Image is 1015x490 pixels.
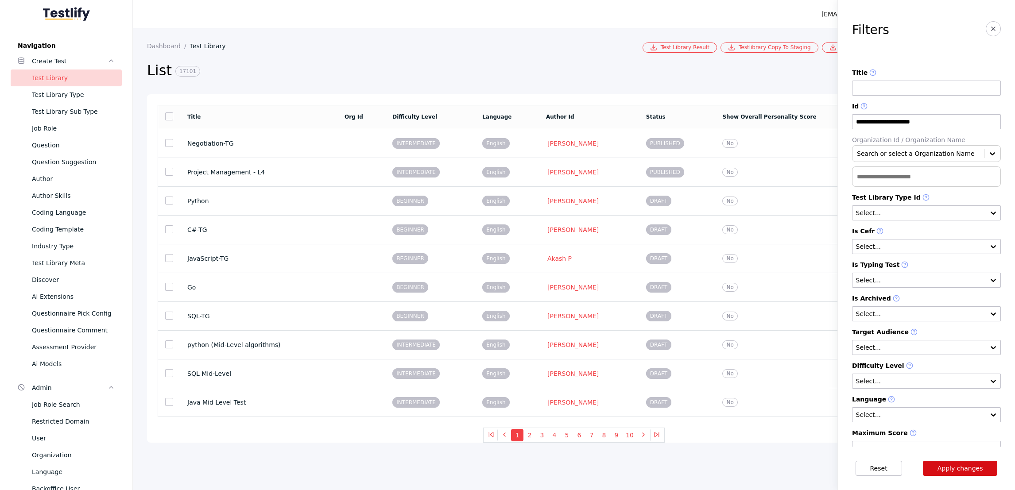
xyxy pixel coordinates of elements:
span: 17101 [175,66,200,77]
a: Language [11,463,122,480]
span: English [482,368,509,379]
label: Is Typing Test [852,261,1001,269]
span: INTERMEDIATE [392,167,440,177]
a: Test Library Type [11,86,122,103]
span: English [482,311,509,321]
span: DRAFT [646,224,671,235]
div: Restricted Domain [32,416,115,427]
a: [PERSON_NAME] [546,283,600,291]
span: English [482,282,509,293]
span: DRAFT [646,340,671,350]
a: [PERSON_NAME] [546,398,600,406]
label: Navigation [11,42,122,49]
div: Coding Language [32,207,115,218]
span: PUBLISHED [646,167,684,177]
a: Title [187,114,201,120]
button: 5 [561,429,573,441]
a: Language [482,114,511,120]
h3: Filters [852,23,889,37]
a: Author Skills [11,187,122,204]
a: Industry Type [11,238,122,255]
button: 1 [511,429,523,441]
span: English [482,340,509,350]
a: Coding Template [11,221,122,238]
div: Test Library Sub Type [32,106,115,117]
a: [PERSON_NAME] [546,139,600,147]
button: 10 [623,429,637,441]
div: Job Role Search [32,399,115,410]
button: 8 [598,429,610,441]
a: Testlibrary Copy To Staging [721,42,818,53]
a: Questionnaire Comment [11,322,122,339]
div: Ai Models [32,359,115,369]
span: BEGINNER [392,253,428,264]
span: English [482,397,509,408]
div: User [32,433,115,444]
a: Ai Models [11,355,122,372]
a: Author [11,170,122,187]
div: Create Test [32,56,108,66]
div: Question Suggestion [32,157,115,167]
span: INTERMEDIATE [392,138,440,149]
span: PUBLISHED [646,138,684,149]
span: BEGINNER [392,282,428,293]
span: English [482,196,509,206]
h2: List [147,62,863,80]
span: DRAFT [646,311,671,321]
span: No [722,225,737,234]
a: Question Suggestion [11,154,122,170]
a: Author Id [546,114,574,120]
span: INTERMEDIATE [392,397,440,408]
div: Organization [32,450,115,460]
a: Akash P [546,255,573,262]
a: [PERSON_NAME] [546,168,600,176]
a: Org Id [345,114,363,120]
label: Is Cefr [852,228,1001,235]
span: No [722,254,737,263]
div: Industry Type [32,241,115,251]
a: Test Library Meta [11,255,122,271]
a: [PERSON_NAME] [546,226,600,234]
a: Question [11,137,122,154]
a: Test Library [11,69,122,86]
a: Test Library Result [643,42,717,53]
div: [EMAIL_ADDRESS][PERSON_NAME][DOMAIN_NAME] [821,9,981,19]
button: Reset [856,461,902,476]
a: Show Overall Personality Score [722,114,816,120]
img: Testlify - Backoffice [43,7,90,21]
label: Language [852,396,1001,404]
span: INTERMEDIATE [392,340,440,350]
div: Coding Template [32,224,115,235]
label: Test Library Type Id [852,194,1001,202]
div: Author Skills [32,190,115,201]
span: DRAFT [646,253,671,264]
span: No [722,369,737,378]
a: Difficulty Level [392,114,437,120]
a: [PERSON_NAME] [546,370,600,378]
section: Go [187,284,330,291]
div: Test Library Type [32,89,115,100]
div: Assessment Provider [32,342,115,352]
a: Dashboard [147,42,190,50]
span: English [482,138,509,149]
a: Bulk Csv Download [822,42,899,53]
section: SQL Mid-Level [187,370,330,377]
span: No [722,398,737,407]
div: Author [32,174,115,184]
div: Test Library [32,73,115,83]
span: BEGINNER [392,196,428,206]
span: English [482,253,509,264]
a: Assessment Provider [11,339,122,355]
label: Is Archived [852,295,1001,303]
section: Python [187,197,330,204]
span: No [722,340,737,349]
button: 9 [610,429,623,441]
a: [PERSON_NAME] [546,312,600,320]
button: 2 [523,429,536,441]
button: 3 [536,429,548,441]
button: 6 [573,429,585,441]
a: Coding Language [11,204,122,221]
section: JavaScript-TG [187,255,330,262]
section: C#-TG [187,226,330,233]
a: Test Library Sub Type [11,103,122,120]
